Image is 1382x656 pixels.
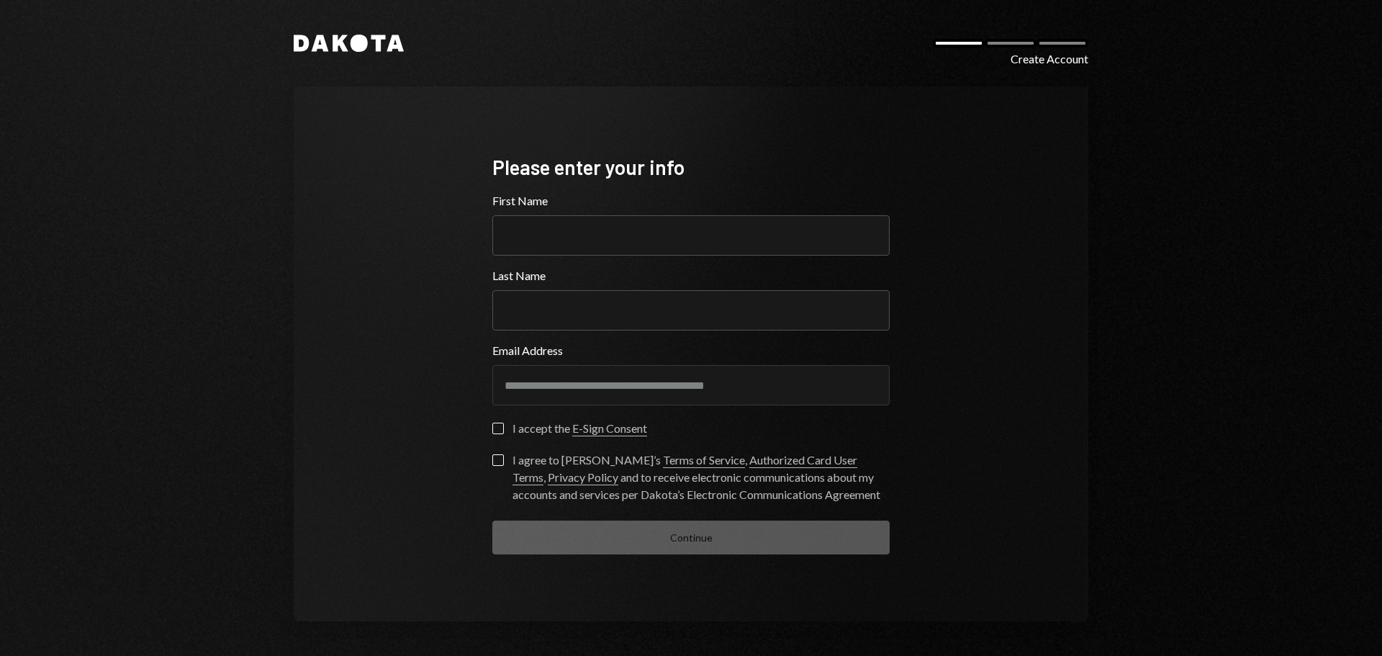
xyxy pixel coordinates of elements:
div: Please enter your info [492,153,890,181]
button: I accept the E-Sign Consent [492,423,504,434]
a: Authorized Card User Terms [512,453,857,485]
label: First Name [492,192,890,210]
a: E-Sign Consent [572,421,647,436]
button: I agree to [PERSON_NAME]’s Terms of Service, Authorized Card User Terms, Privacy Policy and to re... [492,454,504,466]
div: I agree to [PERSON_NAME]’s , , and to receive electronic communications about my accounts and ser... [512,451,890,503]
label: Last Name [492,267,890,284]
a: Terms of Service [663,453,745,468]
div: I accept the [512,420,647,437]
label: Email Address [492,342,890,359]
a: Privacy Policy [548,470,618,485]
div: Create Account [1011,50,1088,68]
